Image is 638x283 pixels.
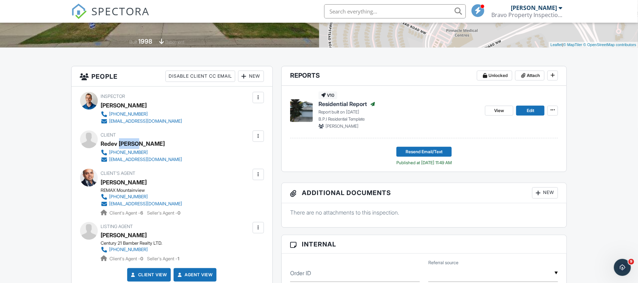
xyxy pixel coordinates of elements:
div: Disable Client CC Email [165,71,235,82]
span: basement [165,39,184,45]
a: [PHONE_NUMBER] [101,149,182,156]
span: Seller's Agent - [147,210,181,216]
a: [PHONE_NUMBER] [101,193,182,200]
p: There are no attachments to this inspection. [290,209,558,216]
span: Client [101,132,116,138]
strong: 6 [141,210,143,216]
h3: Internal [282,235,567,254]
a: [PHONE_NUMBER] [101,246,174,253]
span: Client's Agent - [110,210,145,216]
label: Referral source [428,260,458,266]
span: Seller's Agent - [147,256,180,261]
a: [EMAIL_ADDRESS][DOMAIN_NAME] [101,156,182,163]
span: 9 [628,259,634,265]
strong: 1 [178,256,180,261]
a: Client View [130,271,167,278]
div: [EMAIL_ADDRESS][DOMAIN_NAME] [109,118,182,124]
a: [EMAIL_ADDRESS][DOMAIN_NAME] [101,118,182,125]
a: [PERSON_NAME] [101,230,147,240]
span: Client's Agent [101,171,136,176]
span: Listing Agent [101,224,133,229]
h3: People [72,66,272,87]
div: [PHONE_NUMBER] [109,150,148,155]
div: [EMAIL_ADDRESS][DOMAIN_NAME] [109,201,182,207]
a: Leaflet [551,43,562,47]
div: [PHONE_NUMBER] [109,111,148,117]
div: [PERSON_NAME] [101,100,147,111]
div: REMAX Mountainview [101,188,188,193]
iframe: Intercom live chat [614,259,631,276]
div: New [238,71,264,82]
div: | [549,42,638,48]
div: New [532,187,558,199]
div: [PHONE_NUMBER] [109,194,148,200]
a: © OpenStreetMap contributors [583,43,636,47]
img: The Best Home Inspection Software - Spectora [71,4,87,19]
a: [PERSON_NAME] [101,177,147,188]
a: SPECTORA [71,10,150,24]
span: Client's Agent - [110,256,145,261]
a: © MapTiler [563,43,582,47]
a: [EMAIL_ADDRESS][DOMAIN_NAME] [101,200,182,207]
div: Bravo Property Inspections [492,11,563,18]
span: Inspector [101,94,125,99]
div: [PHONE_NUMBER] [109,247,148,253]
div: [PERSON_NAME] [511,4,557,11]
input: Search everything... [324,4,466,18]
strong: 0 [178,210,181,216]
span: SPECTORA [92,4,150,18]
div: 1998 [138,38,152,45]
div: Redev [PERSON_NAME] [101,138,165,149]
label: Order ID [290,269,311,277]
div: [EMAIL_ADDRESS][DOMAIN_NAME] [109,157,182,162]
h3: Additional Documents [282,183,567,203]
strong: 0 [141,256,143,261]
span: Built [129,39,137,45]
a: [PHONE_NUMBER] [101,111,182,118]
a: Agent View [176,271,213,278]
div: Century 21 Bamber Realty LTD. [101,240,180,246]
